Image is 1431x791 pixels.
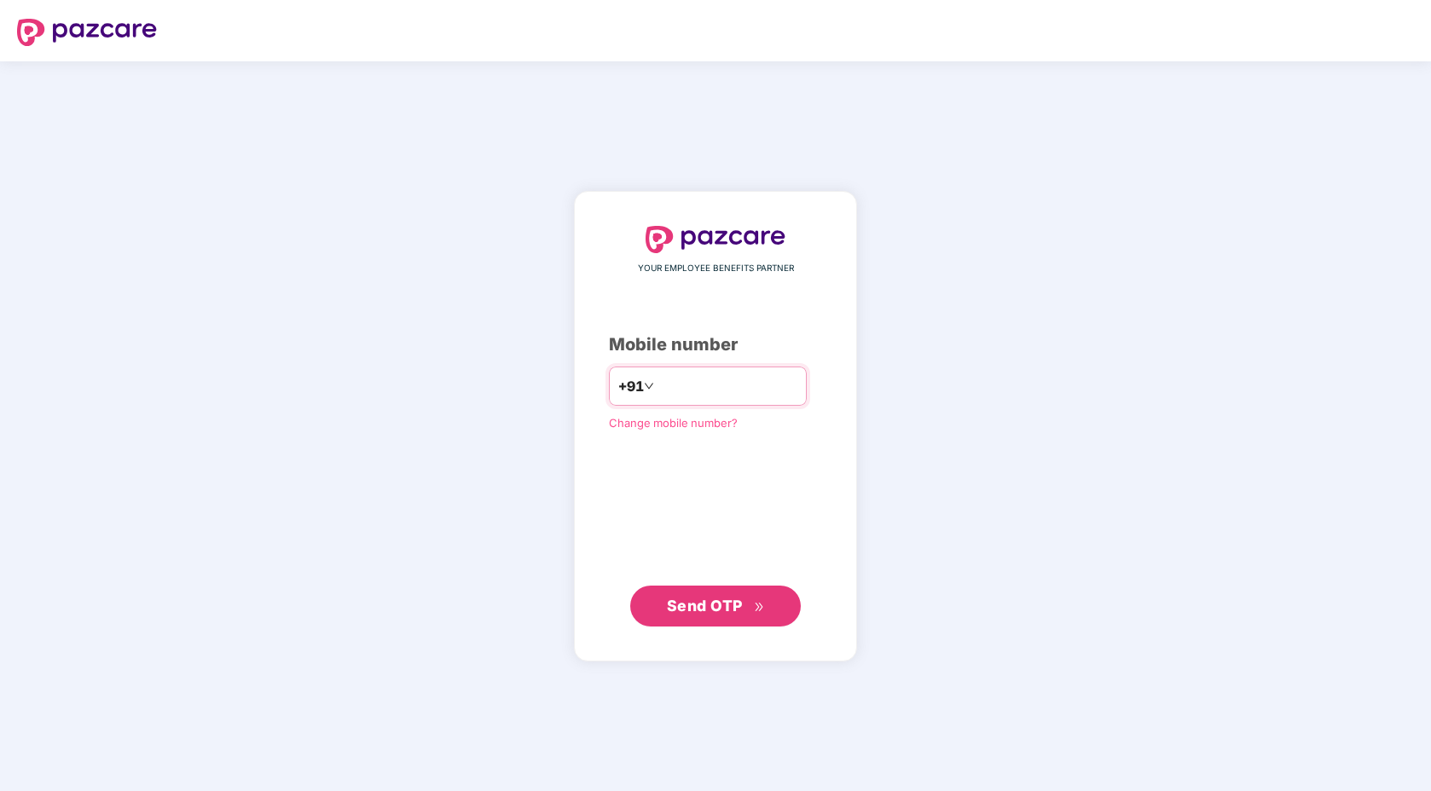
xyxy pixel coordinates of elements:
[644,381,654,391] span: down
[17,19,157,46] img: logo
[667,597,743,615] span: Send OTP
[609,332,822,358] div: Mobile number
[754,602,765,613] span: double-right
[646,226,785,253] img: logo
[638,262,794,275] span: YOUR EMPLOYEE BENEFITS PARTNER
[630,586,801,626] button: Send OTPdouble-right
[618,376,644,397] span: +91
[609,416,738,430] a: Change mobile number?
